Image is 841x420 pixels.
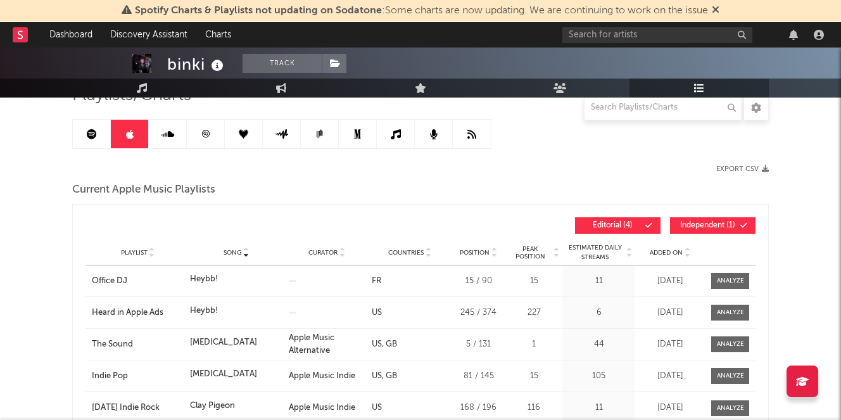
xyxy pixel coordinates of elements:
span: Song [224,249,242,257]
input: Search for artists [562,27,752,43]
span: Countries [388,249,424,257]
div: [MEDICAL_DATA] [190,336,257,349]
span: Position [460,249,490,257]
a: Heard in Apple Ads [92,307,184,319]
span: Spotify Charts & Playlists not updating on Sodatone [135,6,382,16]
div: 6 [566,307,632,319]
span: Dismiss [712,6,719,16]
a: US [372,309,382,317]
a: [DATE] Indie Rock [92,402,184,414]
button: Independent(1) [670,217,756,234]
div: Clay Pigeon [190,400,235,412]
div: Heybb! [190,273,218,286]
div: 116 [509,402,559,414]
span: Added On [650,249,683,257]
a: Indie Pop [92,370,184,383]
span: Independent ( 1 ) [678,222,737,229]
div: 245 / 374 [455,307,502,319]
div: [MEDICAL_DATA] [190,368,257,381]
div: 227 [509,307,559,319]
span: Peak Position [509,245,552,260]
a: Apple Music Alternative [289,334,334,355]
a: GB [382,372,397,380]
div: 11 [566,402,632,414]
button: Export CSV [716,165,769,173]
button: Track [243,54,322,73]
div: binki [167,54,227,75]
a: GB [382,340,397,348]
div: [DATE] [638,402,702,414]
a: Apple Music Indie [289,372,355,380]
div: 11 [566,275,632,288]
a: Charts [196,22,240,48]
div: Heybb! [190,305,218,317]
div: 5 / 131 [455,338,502,351]
a: The Sound [92,338,184,351]
div: 15 [509,275,559,288]
span: Curator [308,249,338,257]
div: 81 / 145 [455,370,502,383]
a: Office DJ [92,275,184,288]
div: 15 / 90 [455,275,502,288]
a: Discovery Assistant [101,22,196,48]
a: US [372,340,382,348]
div: [DATE] [638,275,702,288]
span: Estimated Daily Streams [566,243,624,262]
span: : Some charts are now updating. We are continuing to work on the issue [135,6,708,16]
a: Apple Music Indie [289,404,355,412]
button: Editorial(4) [575,217,661,234]
a: US [372,372,382,380]
span: Playlists/Charts [72,88,191,103]
a: Dashboard [41,22,101,48]
div: [DATE] [638,370,702,383]
div: 105 [566,370,632,383]
div: 168 / 196 [455,402,502,414]
span: Editorial ( 4 ) [583,222,642,229]
div: 15 [509,370,559,383]
span: Current Apple Music Playlists [72,182,215,198]
a: FR [372,277,381,285]
div: [DATE] [638,307,702,319]
input: Search Playlists/Charts [584,95,742,120]
a: US [372,404,382,412]
div: 1 [509,338,559,351]
span: Playlist [121,249,148,257]
div: 44 [566,338,632,351]
div: [DATE] [638,338,702,351]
